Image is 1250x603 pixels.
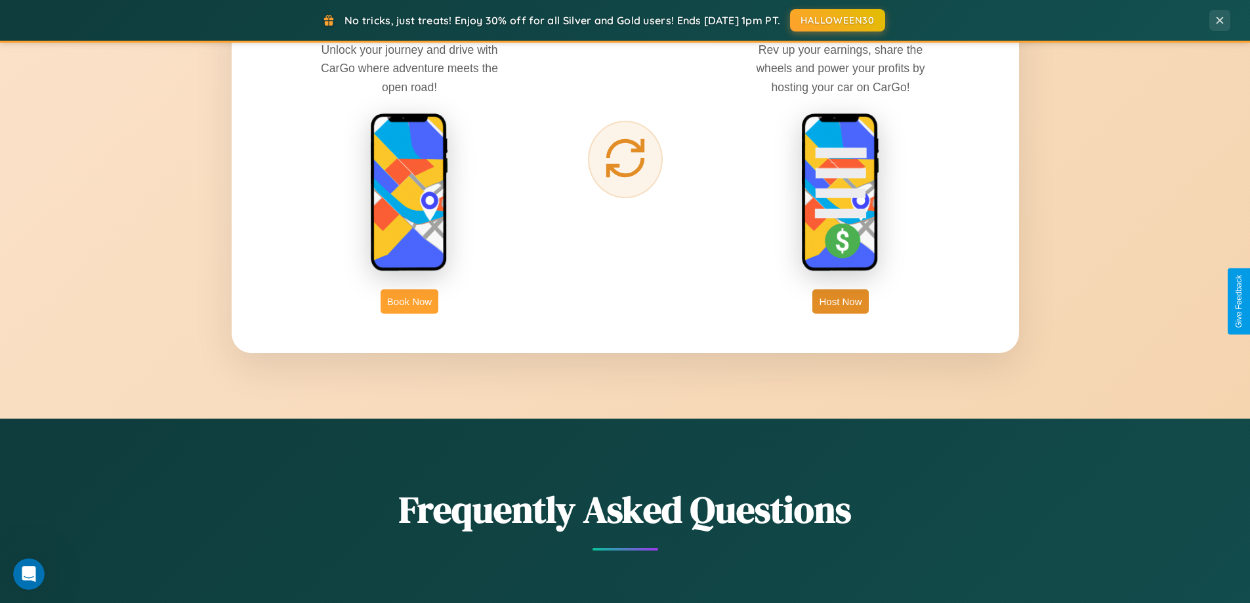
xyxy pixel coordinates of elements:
button: HALLOWEEN30 [790,9,885,31]
button: Host Now [812,289,868,314]
span: No tricks, just treats! Enjoy 30% off for all Silver and Gold users! Ends [DATE] 1pm PT. [344,14,780,27]
button: Book Now [381,289,438,314]
img: host phone [801,113,880,273]
div: Give Feedback [1234,275,1243,328]
iframe: Intercom live chat [13,558,45,590]
img: rent phone [370,113,449,273]
p: Rev up your earnings, share the wheels and power your profits by hosting your car on CarGo! [742,41,939,96]
h2: Frequently Asked Questions [232,484,1019,535]
p: Unlock your journey and drive with CarGo where adventure meets the open road! [311,41,508,96]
